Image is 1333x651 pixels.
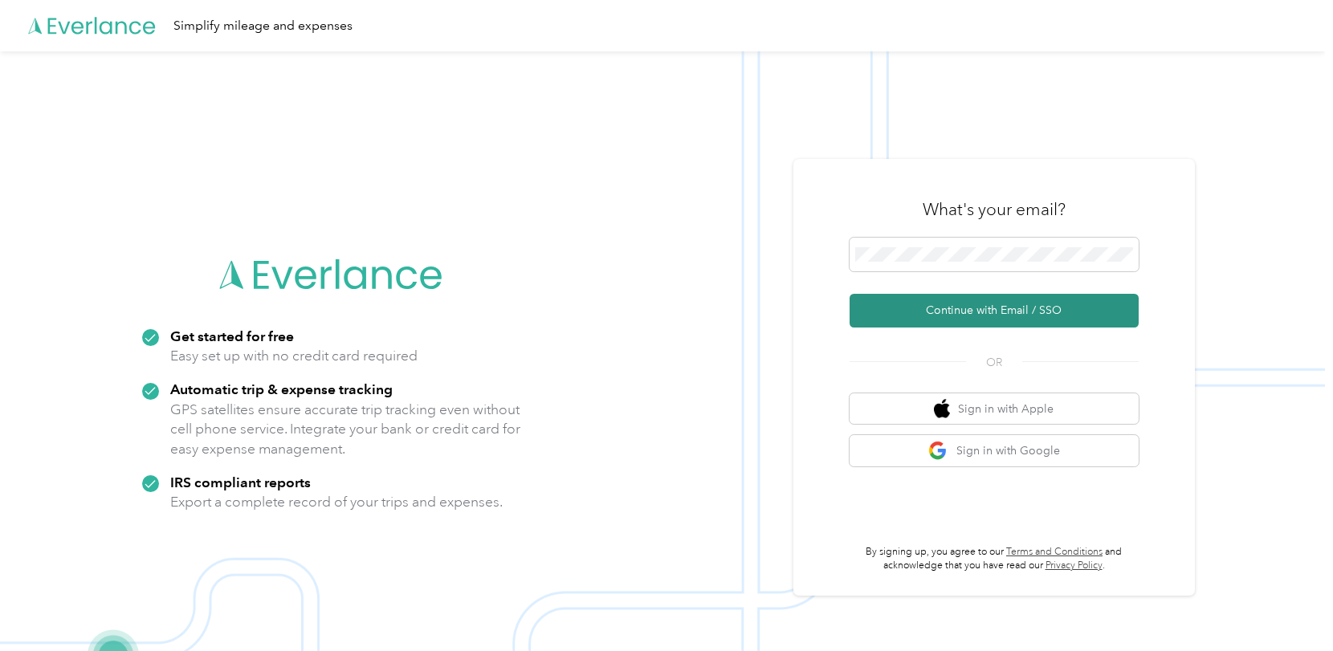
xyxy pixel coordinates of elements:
[850,545,1139,573] p: By signing up, you agree to our and acknowledge that you have read our .
[923,198,1066,221] h3: What's your email?
[850,294,1139,328] button: Continue with Email / SSO
[1006,546,1103,558] a: Terms and Conditions
[170,328,294,344] strong: Get started for free
[928,441,948,461] img: google logo
[1046,559,1103,572] a: Privacy Policy
[170,492,503,512] p: Export a complete record of your trips and expenses.
[850,393,1139,425] button: apple logoSign in with Apple
[934,399,950,419] img: apple logo
[173,16,353,36] div: Simplify mileage and expenses
[170,346,418,366] p: Easy set up with no credit card required
[850,435,1139,466] button: google logoSign in with Google
[170,474,311,490] strong: IRS compliant reports
[966,354,1022,371] span: OR
[170,380,393,397] strong: Automatic trip & expense tracking
[170,400,521,459] p: GPS satellites ensure accurate trip tracking even without cell phone service. Integrate your bank...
